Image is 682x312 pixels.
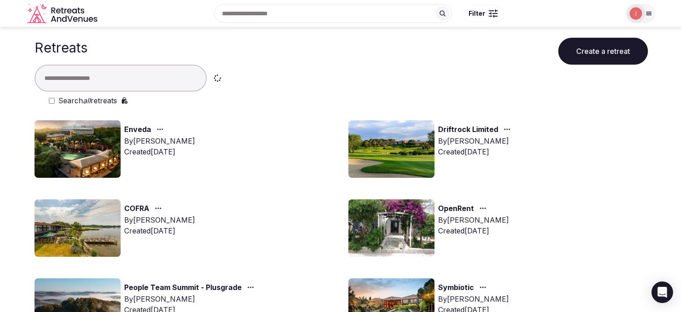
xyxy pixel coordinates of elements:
[630,7,642,20] img: Joanna Asiukiewicz
[124,225,195,236] div: Created [DATE]
[348,199,434,257] img: Top retreat image for the retreat: OpenRent
[58,95,117,106] label: Search retreats
[438,225,509,236] div: Created [DATE]
[35,40,87,56] h1: Retreats
[124,282,242,294] a: People Team Summit - Plusgrade
[463,5,504,22] button: Filter
[469,9,485,18] span: Filter
[652,281,673,303] div: Open Intercom Messenger
[35,120,121,178] img: Top retreat image for the retreat: Enveda
[27,4,99,24] svg: Retreats and Venues company logo
[438,146,514,157] div: Created [DATE]
[438,124,498,136] a: Driftrock Limited
[124,203,149,215] a: COFRA
[83,96,91,105] em: all
[124,146,195,157] div: Created [DATE]
[124,136,195,146] div: By [PERSON_NAME]
[438,294,509,304] div: By [PERSON_NAME]
[438,203,474,215] a: OpenRent
[558,38,648,65] button: Create a retreat
[124,124,151,136] a: Enveda
[35,199,121,257] img: Top retreat image for the retreat: COFRA
[27,4,99,24] a: Visit the homepage
[438,282,474,294] a: Symbiotic
[438,215,509,225] div: By [PERSON_NAME]
[348,120,434,178] img: Top retreat image for the retreat: Driftrock Limited
[124,294,258,304] div: By [PERSON_NAME]
[438,136,514,146] div: By [PERSON_NAME]
[124,215,195,225] div: By [PERSON_NAME]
